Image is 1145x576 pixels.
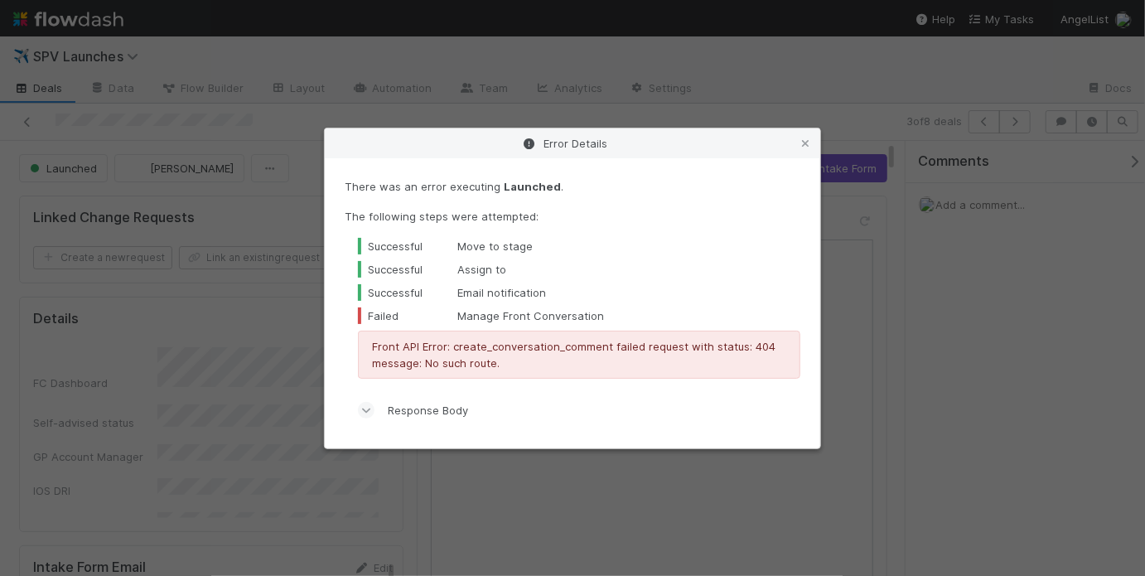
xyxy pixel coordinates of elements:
div: Move to stage [358,238,800,254]
div: Successful [358,238,457,254]
div: Error Details [325,128,820,158]
p: Front API Error: create_conversation_comment failed request with status: 404 message: No such route. [372,338,786,371]
div: Manage Front Conversation [358,307,800,324]
div: Successful [358,261,457,278]
strong: Launched [504,180,561,193]
div: Email notification [358,284,800,301]
div: Successful [358,284,457,301]
span: Response Body [388,402,468,419]
p: The following steps were attempted: [345,208,800,225]
div: Assign to [358,261,800,278]
p: There was an error executing . [345,178,800,195]
div: Failed [358,307,457,324]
